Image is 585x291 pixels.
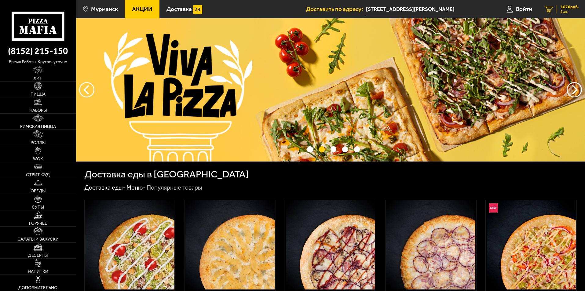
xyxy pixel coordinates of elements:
[29,108,47,113] span: Наборы
[286,200,375,289] img: Чикен Барбекю 25 см (толстое с сыром)
[487,200,576,289] img: Чикен Фреш 25 см (толстое с сыром)
[31,189,46,193] span: Обеды
[28,270,48,274] span: Напитки
[561,10,579,13] span: 2 шт.
[29,221,47,226] span: Горячее
[84,169,249,179] h1: Доставка еды в [GEOGRAPHIC_DATA]
[147,184,202,192] div: Популярные товары
[306,6,366,12] span: Доставить по адресу:
[84,184,126,191] a: Доставка еды-
[307,146,313,152] button: точки переключения
[486,200,576,289] a: НовинкаЧикен Фреш 25 см (толстое с сыром)
[85,200,174,289] img: Цезарь 25 см (толстое с сыром)
[85,200,175,289] a: Цезарь 25 см (толстое с сыром)
[33,157,43,161] span: WOK
[126,184,146,191] a: Меню-
[331,146,336,152] button: точки переключения
[185,200,275,289] img: Груша горгондзола 25 см (толстое с сыром)
[31,141,46,145] span: Роллы
[342,146,348,152] button: точки переключения
[516,6,532,12] span: Войти
[166,6,192,12] span: Доставка
[354,146,360,152] button: точки переключения
[386,200,475,289] img: Карбонара 25 см (толстое с сыром)
[17,237,59,242] span: Салаты и закуски
[567,82,582,97] button: предыдущий
[26,173,50,177] span: Стрит-фуд
[366,4,483,15] input: Ваш адрес доставки
[18,286,57,290] span: Дополнительно
[185,200,276,289] a: Груша горгондзола 25 см (толстое с сыром)
[132,6,152,12] span: Акции
[20,125,56,129] span: Римская пицца
[79,82,94,97] button: следующий
[91,6,118,12] span: Мурманск
[31,92,46,96] span: Пицца
[319,146,325,152] button: точки переключения
[386,200,476,289] a: Карбонара 25 см (толстое с сыром)
[193,5,202,14] img: 15daf4d41897b9f0e9f617042186c801.svg
[34,76,42,81] span: Хит
[28,253,48,258] span: Десерты
[561,5,579,9] span: 1076 руб.
[285,200,376,289] a: Чикен Барбекю 25 см (толстое с сыром)
[489,203,498,213] img: Новинка
[32,205,44,209] span: Супы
